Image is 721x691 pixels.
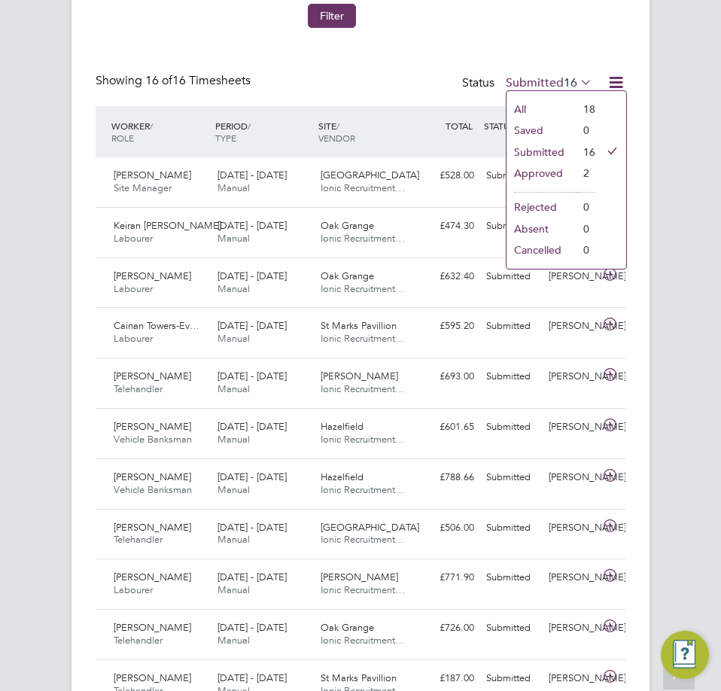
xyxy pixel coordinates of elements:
div: £601.65 [418,415,481,440]
div: Submitted [480,465,543,490]
span: Manual [218,433,250,446]
span: VENDOR [318,132,355,144]
div: [PERSON_NAME] [543,264,605,289]
span: Labourer [114,282,153,295]
span: Manual [218,282,250,295]
span: St Marks Pavillion [321,671,397,684]
div: £528.00 [418,163,481,188]
span: Ionic Recruitment… [321,433,405,446]
div: Submitted [480,616,543,641]
div: £506.00 [418,516,481,540]
span: Hazelfield [321,420,364,433]
span: Cainan Towers-Ev… [114,319,199,332]
span: Ionic Recruitment… [321,282,405,295]
span: Oak Grange [321,269,374,282]
li: 0 [576,239,595,260]
div: £788.66 [418,465,481,490]
span: Manual [218,634,250,647]
div: [PERSON_NAME] [543,516,605,540]
span: / [248,120,251,132]
span: Telehandler [114,533,163,546]
span: Oak Grange [321,621,374,634]
span: [PERSON_NAME] [114,169,191,181]
span: [PERSON_NAME] [114,671,191,684]
span: Vehicle Banksman [114,433,192,446]
span: [PERSON_NAME] [114,370,191,382]
div: Submitted [480,516,543,540]
span: St Marks Pavillion [321,319,397,332]
span: Ionic Recruitment… [321,232,405,245]
span: [DATE] - [DATE] [218,571,287,583]
span: / [150,120,153,132]
span: Manual [218,533,250,546]
div: £474.30 [418,214,481,239]
div: £632.40 [418,264,481,289]
div: [PERSON_NAME] [543,364,605,389]
div: [PERSON_NAME] [543,616,605,641]
span: Ionic Recruitment… [321,332,405,345]
span: 16 [564,75,577,90]
div: Status [462,73,595,94]
span: TOTAL [446,120,473,132]
span: Manual [218,583,250,596]
span: Ionic Recruitment… [321,382,405,395]
span: [DATE] - [DATE] [218,370,287,382]
div: £771.90 [418,565,481,590]
span: [PERSON_NAME] [114,420,191,433]
div: £595.20 [418,314,481,339]
span: Labourer [114,232,153,245]
span: [PERSON_NAME] [114,621,191,634]
span: [DATE] - [DATE] [218,420,287,433]
li: Saved [507,120,576,141]
span: [DATE] - [DATE] [218,521,287,534]
span: Manual [218,483,250,496]
span: [PERSON_NAME] [114,269,191,282]
div: £726.00 [418,616,481,641]
div: PERIOD [211,112,315,151]
span: Vehicle Banksman [114,483,192,496]
span: [PERSON_NAME] [321,571,398,583]
li: Absent [507,218,576,239]
li: Approved [507,163,576,184]
div: £693.00 [418,364,481,389]
span: Manual [218,181,250,194]
span: [DATE] - [DATE] [218,219,287,232]
li: Submitted [507,142,576,163]
span: [GEOGRAPHIC_DATA] [321,169,419,181]
span: Ionic Recruitment… [321,583,405,596]
li: 0 [576,120,595,141]
span: [DATE] - [DATE] [218,621,287,634]
span: Telehandler [114,382,163,395]
span: Ionic Recruitment… [321,483,405,496]
div: Submitted [480,364,543,389]
span: [DATE] - [DATE] [218,269,287,282]
span: [GEOGRAPHIC_DATA] [321,521,419,534]
span: Manual [218,232,250,245]
label: Submitted [506,75,592,90]
span: Labourer [114,332,153,345]
span: [PERSON_NAME] [114,571,191,583]
li: 16 [576,142,595,163]
div: [PERSON_NAME] [543,465,605,490]
div: Submitted [480,666,543,691]
div: WORKER [108,112,211,151]
span: Ionic Recruitment… [321,181,405,194]
div: SITE [315,112,418,151]
li: Rejected [507,196,576,218]
div: £187.00 [418,666,481,691]
div: Submitted [480,214,543,239]
span: Oak Grange [321,219,374,232]
span: [DATE] - [DATE] [218,319,287,332]
span: Keiran [PERSON_NAME] [114,219,221,232]
span: / [336,120,339,132]
span: Labourer [114,583,153,596]
div: Submitted [480,314,543,339]
span: Hazelfield [321,470,364,483]
div: Submitted [480,415,543,440]
li: All [507,99,576,120]
span: [DATE] - [DATE] [218,470,287,483]
span: [DATE] - [DATE] [218,671,287,684]
div: Submitted [480,264,543,289]
span: Manual [218,382,250,395]
li: 2 [576,163,595,184]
